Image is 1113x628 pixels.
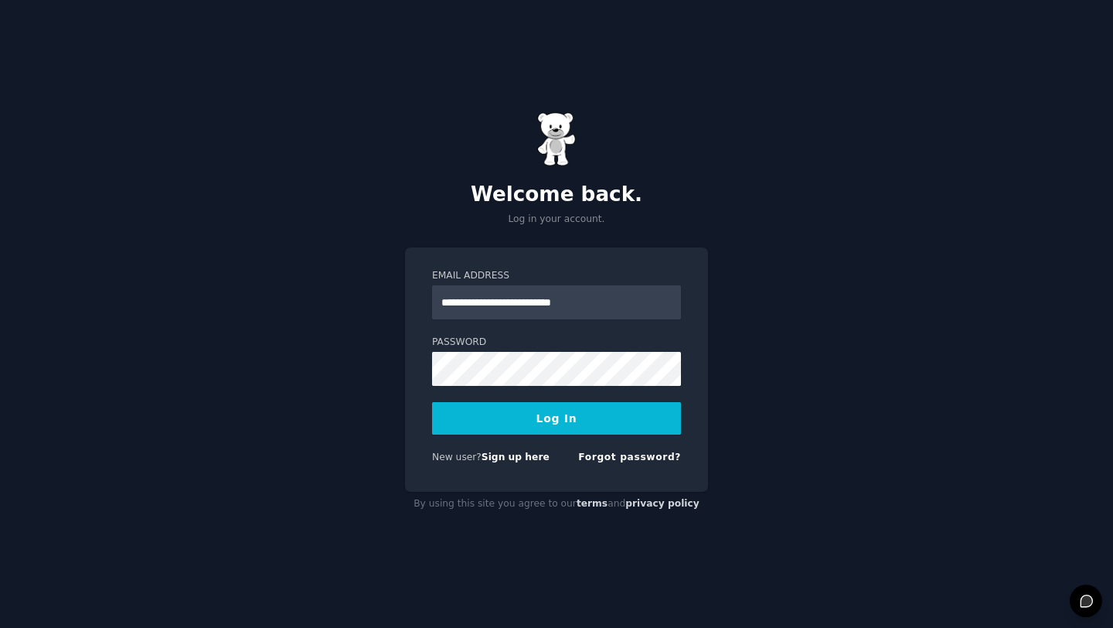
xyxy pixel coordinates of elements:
a: Sign up here [482,452,550,462]
span: New user? [432,452,482,462]
button: Log In [432,402,681,435]
a: Forgot password? [578,452,681,462]
div: By using this site you agree to our and [405,492,708,517]
p: Log in your account. [405,213,708,227]
label: Password [432,336,681,350]
img: Gummy Bear [537,112,576,166]
a: terms [577,498,608,509]
h2: Welcome back. [405,183,708,207]
label: Email Address [432,269,681,283]
a: privacy policy [625,498,699,509]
